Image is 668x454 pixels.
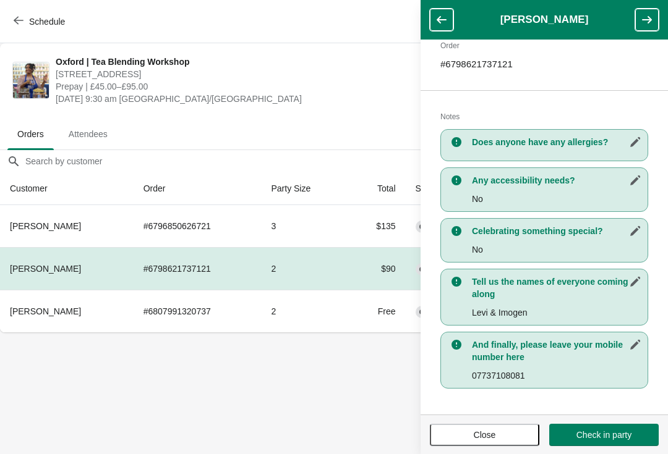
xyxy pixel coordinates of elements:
td: 3 [261,205,348,247]
h2: Order [440,40,648,52]
td: $135 [348,205,406,247]
h3: Celebrating something special? [472,225,641,237]
span: Check in party [576,430,632,440]
span: [DATE] 9:30 am [GEOGRAPHIC_DATA]/[GEOGRAPHIC_DATA] [56,93,435,105]
span: Oxford | Tea Blending Workshop [56,56,435,68]
th: Order [134,172,262,205]
button: Close [430,424,539,446]
span: Schedule [29,17,65,27]
button: Check in party [549,424,659,446]
h1: [PERSON_NAME] [453,14,635,26]
button: Schedule [6,11,75,33]
td: # 6798621737121 [134,247,262,290]
td: # 6796850626721 [134,205,262,247]
span: [STREET_ADDRESS] [56,68,435,80]
td: 2 [261,290,348,332]
p: 07737108081 [472,369,641,382]
th: Status [406,172,482,205]
span: Orders [7,123,54,145]
span: [PERSON_NAME] [10,221,81,231]
h3: Any accessibility needs? [472,174,641,187]
td: 2 [261,247,348,290]
h3: Does anyone have any allergies? [472,136,641,148]
th: Party Size [261,172,348,205]
p: Levi & Imogen [472,306,641,319]
td: Free [348,290,406,332]
th: Total [348,172,406,205]
h2: Notes [440,111,648,123]
p: No [472,193,641,205]
p: No [472,243,641,256]
td: $90 [348,247,406,290]
span: [PERSON_NAME] [10,264,81,274]
input: Search by customer [25,150,668,172]
h3: And finally, please leave your mobile number here [472,338,641,363]
h3: Tell us the names of everyone coming along [472,275,641,300]
img: Oxford | Tea Blending Workshop [13,62,49,98]
p: # 6798621737121 [440,58,648,70]
span: Attendees [59,123,118,145]
td: # 6807991320737 [134,290,262,332]
span: [PERSON_NAME] [10,306,81,316]
span: Prepay | £45.00–£95.00 [56,80,435,93]
span: Close [474,430,496,440]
